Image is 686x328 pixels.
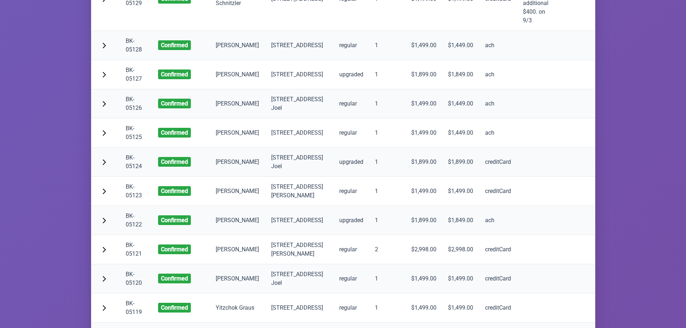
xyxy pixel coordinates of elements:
td: ach [479,31,517,60]
td: $1,499.00 [405,177,442,206]
td: [STREET_ADDRESS] [265,118,333,148]
a: BK-05121 [126,242,142,257]
td: [PERSON_NAME] [210,177,265,206]
td: creditCard [479,264,517,293]
td: [STREET_ADDRESS] Joel [265,264,333,293]
a: BK-05120 [126,271,142,286]
td: Yitzchok Graus [210,293,265,323]
td: $1,499.00 [442,264,479,293]
td: $1,499.00 [405,264,442,293]
td: ach [479,206,517,235]
span: confirmed [158,99,191,108]
td: $1,899.00 [405,60,442,89]
span: confirmed [158,128,191,138]
td: $1,449.00 [442,118,479,148]
td: [PERSON_NAME] [210,60,265,89]
a: BK-05127 [126,67,142,82]
td: ach [479,60,517,89]
td: regular [333,235,369,264]
td: [STREET_ADDRESS] [265,60,333,89]
a: BK-05128 [126,37,142,53]
a: BK-05119 [126,300,142,315]
td: [PERSON_NAME] [210,31,265,60]
td: $1,899.00 [405,148,442,177]
td: 1 [369,206,405,235]
td: [PERSON_NAME] [210,264,265,293]
a: BK-05126 [126,96,142,111]
td: $1,449.00 [442,89,479,118]
td: [PERSON_NAME] [210,148,265,177]
td: regular [333,118,369,148]
td: ach [479,89,517,118]
td: 1 [369,89,405,118]
td: 1 [369,31,405,60]
a: BK-05122 [126,212,142,228]
span: confirmed [158,244,191,254]
td: [PERSON_NAME] [210,89,265,118]
td: regular [333,264,369,293]
td: [PERSON_NAME] [210,235,265,264]
td: $1,499.00 [405,118,442,148]
span: confirmed [158,303,191,313]
a: BK-05123 [126,183,142,199]
td: [STREET_ADDRESS] [265,31,333,60]
span: confirmed [158,40,191,50]
td: [STREET_ADDRESS] Joel [265,148,333,177]
td: $1,499.00 [405,293,442,323]
span: confirmed [158,69,191,79]
td: 1 [369,177,405,206]
td: $2,998.00 [442,235,479,264]
td: 1 [369,293,405,323]
span: confirmed [158,186,191,196]
td: regular [333,89,369,118]
td: [STREET_ADDRESS] [PERSON_NAME] [265,177,333,206]
td: creditCard [479,148,517,177]
td: $1,449.00 [442,31,479,60]
td: [STREET_ADDRESS] [265,293,333,323]
td: 1 [369,148,405,177]
span: confirmed [158,157,191,167]
td: $1,849.00 [442,206,479,235]
td: $1,499.00 [442,293,479,323]
td: $1,899.00 [442,148,479,177]
td: creditCard [479,293,517,323]
td: creditCard [479,177,517,206]
td: [STREET_ADDRESS] [265,206,333,235]
a: BK-05125 [126,125,142,140]
td: [PERSON_NAME] [210,118,265,148]
td: regular [333,293,369,323]
td: regular [333,177,369,206]
td: $1,499.00 [405,89,442,118]
td: $2,998.00 [405,235,442,264]
td: [PERSON_NAME] [210,206,265,235]
td: 1 [369,264,405,293]
td: 2 [369,235,405,264]
td: $1,499.00 [442,177,479,206]
td: upgraded [333,148,369,177]
td: $1,499.00 [405,31,442,60]
td: 1 [369,118,405,148]
td: ach [479,118,517,148]
td: 1 [369,60,405,89]
span: confirmed [158,274,191,283]
td: upgraded [333,60,369,89]
td: $1,899.00 [405,206,442,235]
td: creditCard [479,235,517,264]
td: $1,849.00 [442,60,479,89]
td: [STREET_ADDRESS] Joel [265,89,333,118]
td: upgraded [333,206,369,235]
a: BK-05124 [126,154,142,170]
td: [STREET_ADDRESS] [PERSON_NAME] [265,235,333,264]
td: regular [333,31,369,60]
span: confirmed [158,215,191,225]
